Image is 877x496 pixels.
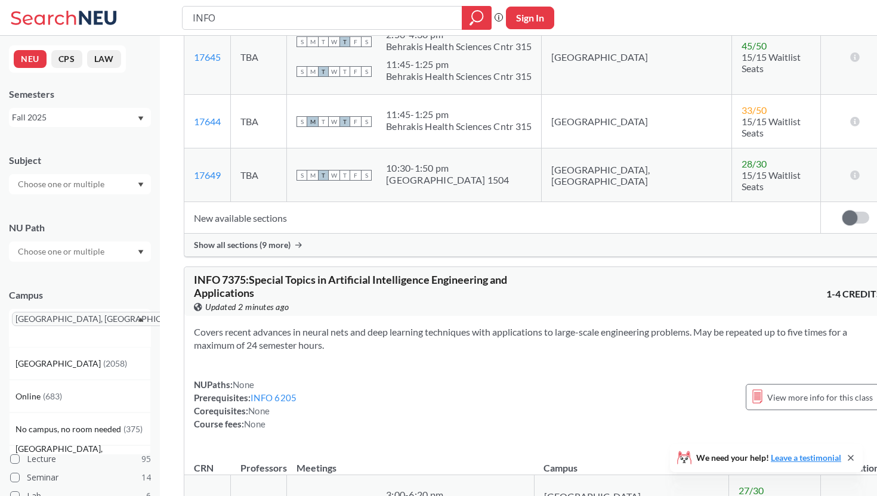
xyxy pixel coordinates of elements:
[16,357,103,370] span: [GEOGRAPHIC_DATA]
[542,148,731,202] td: [GEOGRAPHIC_DATA], [GEOGRAPHIC_DATA]
[318,116,329,127] span: T
[542,19,731,95] td: [GEOGRAPHIC_DATA]
[339,36,350,47] span: T
[9,241,151,262] div: Dropdown arrow
[194,378,297,430] div: NUPaths: Prerequisites: Corequisites: Course fees:
[329,66,339,77] span: W
[350,66,361,77] span: F
[361,66,372,77] span: S
[9,108,151,127] div: Fall 2025Dropdown arrow
[194,273,507,299] span: INFO 7375 : Special Topics in Artificial Intelligence Engineering and Applications
[534,449,729,475] th: Campus
[307,66,318,77] span: M
[43,391,62,401] span: ( 683 )
[123,424,143,434] span: ( 375 )
[696,454,841,462] span: We need your help!
[307,36,318,47] span: M
[361,116,372,127] span: S
[194,116,221,127] a: 17644
[470,10,484,26] svg: magnifying glass
[350,170,361,181] span: F
[361,36,372,47] span: S
[141,452,151,466] span: 95
[194,240,291,250] span: Show all sections (9 more)
[386,58,532,70] div: 11:45 - 1:25 pm
[16,423,123,436] span: No campus, no room needed
[361,170,372,181] span: S
[329,170,339,181] span: W
[742,169,801,192] span: 15/15 Waitlist Seats
[742,116,801,138] span: 15/15 Waitlist Seats
[233,379,254,390] span: None
[231,148,287,202] td: TBA
[138,182,144,187] svg: Dropdown arrow
[318,66,329,77] span: T
[184,202,820,234] td: New available sections
[14,50,47,68] button: NEU
[9,174,151,194] div: Dropdown arrow
[244,418,265,429] span: None
[16,442,150,469] span: [GEOGRAPHIC_DATA], [GEOGRAPHIC_DATA]
[386,70,532,82] div: Behrakis Health Sciences Cntr 315
[297,36,307,47] span: S
[10,470,151,485] label: Seminar
[339,116,350,127] span: T
[307,116,318,127] span: M
[12,177,112,191] input: Choose one or multiple
[767,390,873,405] span: View more info for this class
[329,116,339,127] span: W
[205,300,289,314] span: Updated 2 minutes ago
[386,162,509,174] div: 10:30 - 1:50 pm
[141,471,151,484] span: 14
[248,405,270,416] span: None
[12,244,112,259] input: Choose one or multiple
[339,170,350,181] span: T
[9,221,151,234] div: NU Path
[339,66,350,77] span: T
[12,312,202,326] span: [GEOGRAPHIC_DATA], [GEOGRAPHIC_DATA]X to remove pill
[192,8,453,28] input: Class, professor, course number, "phrase"
[231,449,287,475] th: Professors
[287,449,535,475] th: Meetings
[739,485,764,496] span: 27 / 30
[9,88,151,101] div: Semesters
[386,174,509,186] div: [GEOGRAPHIC_DATA] 1504
[251,392,297,403] a: INFO 6205
[297,170,307,181] span: S
[462,6,492,30] div: magnifying glass
[318,170,329,181] span: T
[350,36,361,47] span: F
[87,50,121,68] button: LAW
[386,108,532,120] div: 11:45 - 1:25 pm
[138,317,144,322] svg: Dropdown arrow
[51,50,82,68] button: CPS
[386,41,532,52] div: Behrakis Health Sciences Cntr 315
[386,120,532,132] div: Behrakis Health Sciences Cntr 315
[329,36,339,47] span: W
[742,104,767,116] span: 33 / 50
[9,309,151,347] div: [GEOGRAPHIC_DATA], [GEOGRAPHIC_DATA]X to remove pillDropdown arrow[GEOGRAPHIC_DATA](2058)Online(6...
[194,461,214,475] div: CRN
[231,95,287,148] td: TBA
[231,19,287,95] td: TBA
[542,95,731,148] td: [GEOGRAPHIC_DATA]
[194,169,221,181] a: 17649
[318,36,329,47] span: T
[138,250,144,255] svg: Dropdown arrow
[297,66,307,77] span: S
[103,358,127,368] span: ( 2058 )
[9,154,151,167] div: Subject
[12,111,137,124] div: Fall 2025
[742,51,801,74] span: 15/15 Waitlist Seats
[742,158,767,169] span: 28 / 30
[138,116,144,121] svg: Dropdown arrow
[350,116,361,127] span: F
[742,40,767,51] span: 45 / 50
[16,390,43,403] span: Online
[506,7,554,29] button: Sign In
[307,170,318,181] span: M
[771,452,841,463] a: Leave a testimonial
[297,116,307,127] span: S
[9,289,151,302] div: Campus
[194,51,221,63] a: 17645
